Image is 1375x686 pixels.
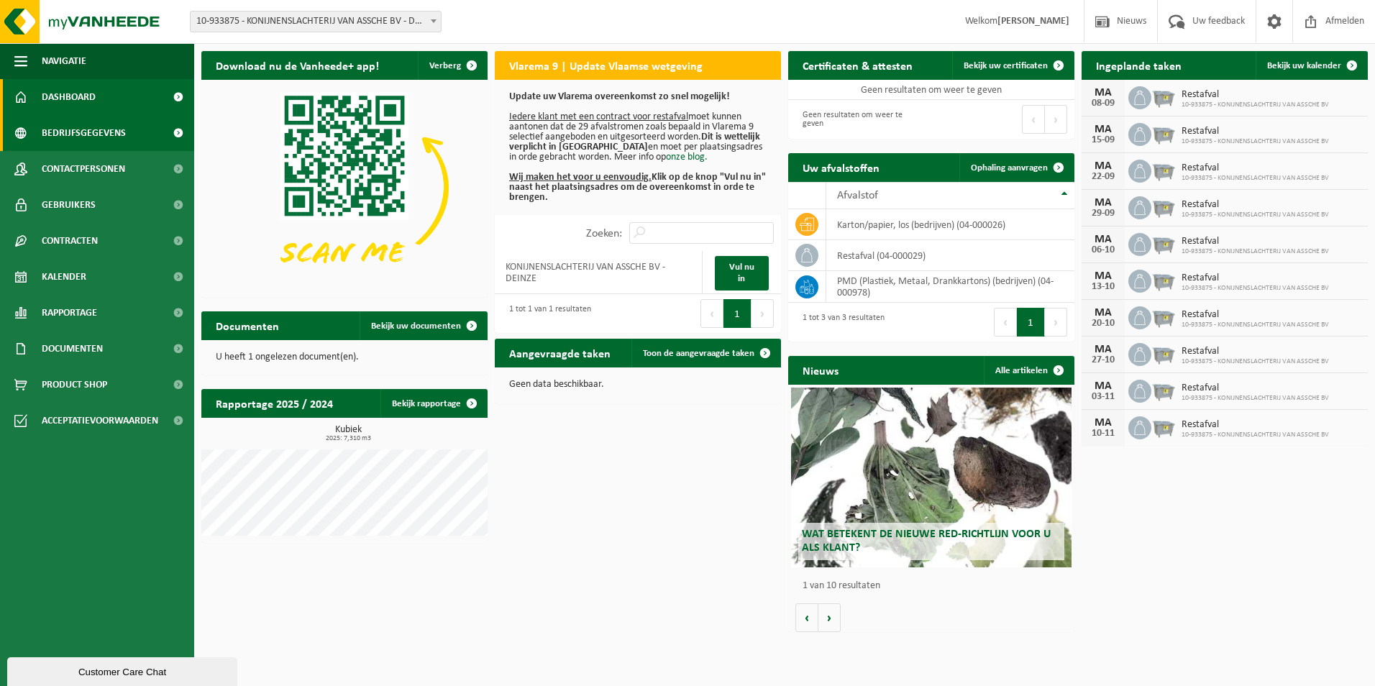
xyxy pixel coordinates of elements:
[209,435,488,442] span: 2025: 7,310 m3
[360,311,486,340] a: Bekijk uw documenten
[700,299,723,328] button: Previous
[1089,392,1118,402] div: 03-11
[191,12,441,32] span: 10-933875 - KONIJNENSLACHTERIJ VAN ASSCHE BV - DEINZE
[216,352,473,362] p: U heeft 1 ongelezen document(en).
[1089,270,1118,282] div: MA
[495,339,625,367] h2: Aangevraagde taken
[509,172,652,183] u: Wij maken het voor u eenvoudig.
[788,51,927,79] h2: Certificaten & attesten
[371,321,461,331] span: Bekijk uw documenten
[495,51,717,79] h2: Vlarema 9 | Update Vlaamse wetgeving
[190,11,442,32] span: 10-933875 - KONIJNENSLACHTERIJ VAN ASSCHE BV - DEINZE
[7,654,240,686] iframe: chat widget
[509,380,767,390] p: Geen data beschikbaar.
[826,240,1074,271] td: restafval (04-000029)
[42,79,96,115] span: Dashboard
[788,80,1074,100] td: Geen resultaten om weer te geven
[1151,84,1176,109] img: WB-2500-GAL-GY-01
[1089,99,1118,109] div: 08-09
[631,339,780,367] a: Toon de aangevraagde taken
[1082,51,1196,79] h2: Ingeplande taken
[959,153,1073,182] a: Ophaling aanvragen
[1089,355,1118,365] div: 27-10
[1089,319,1118,329] div: 20-10
[1089,234,1118,245] div: MA
[1182,247,1329,256] span: 10-933875 - KONIJNENSLACHTERIJ VAN ASSCHE BV
[795,104,924,135] div: Geen resultaten om weer te geven
[42,151,125,187] span: Contactpersonen
[509,132,760,152] b: Dit is wettelijk verplicht in [GEOGRAPHIC_DATA]
[1182,126,1329,137] span: Restafval
[1151,414,1176,439] img: WB-2500-GAL-GY-01
[1182,419,1329,431] span: Restafval
[952,51,1073,80] a: Bekijk uw certificaten
[1151,121,1176,145] img: WB-2500-GAL-GY-01
[42,295,97,331] span: Rapportage
[1151,267,1176,292] img: WB-2500-GAL-GY-01
[380,389,486,418] a: Bekijk rapportage
[1182,383,1329,394] span: Restafval
[1182,321,1329,329] span: 10-933875 - KONIJNENSLACHTERIJ VAN ASSCHE BV
[509,91,730,102] b: Update uw Vlarema overeenkomst zo snel mogelijk!
[795,306,885,338] div: 1 tot 3 van 3 resultaten
[201,389,347,417] h2: Rapportage 2025 / 2024
[997,16,1069,27] strong: [PERSON_NAME]
[1151,378,1176,402] img: WB-2500-GAL-GY-01
[42,223,98,259] span: Contracten
[1089,245,1118,255] div: 06-10
[42,367,107,403] span: Product Shop
[1151,194,1176,219] img: WB-2500-GAL-GY-01
[1151,304,1176,329] img: WB-2500-GAL-GY-01
[502,298,591,329] div: 1 tot 1 van 1 resultaten
[1182,89,1329,101] span: Restafval
[42,259,86,295] span: Kalender
[643,349,754,358] span: Toon de aangevraagde taken
[1182,346,1329,357] span: Restafval
[1182,431,1329,439] span: 10-933875 - KONIJNENSLACHTERIJ VAN ASSCHE BV
[201,311,293,339] h2: Documenten
[1151,157,1176,182] img: WB-2500-GAL-GY-01
[1182,357,1329,366] span: 10-933875 - KONIJNENSLACHTERIJ VAN ASSCHE BV
[1089,429,1118,439] div: 10-11
[1182,273,1329,284] span: Restafval
[1267,61,1341,70] span: Bekijk uw kalender
[715,256,769,291] a: Vul nu in
[201,80,488,295] img: Download de VHEPlus App
[42,115,126,151] span: Bedrijfsgegevens
[1182,199,1329,211] span: Restafval
[788,356,853,384] h2: Nieuws
[1182,394,1329,403] span: 10-933875 - KONIJNENSLACHTERIJ VAN ASSCHE BV
[1089,160,1118,172] div: MA
[1089,209,1118,219] div: 29-09
[1182,236,1329,247] span: Restafval
[1089,197,1118,209] div: MA
[1089,380,1118,392] div: MA
[984,356,1073,385] a: Alle artikelen
[1151,231,1176,255] img: WB-2500-GAL-GY-01
[826,209,1074,240] td: karton/papier, los (bedrijven) (04-000026)
[791,388,1072,567] a: Wat betekent de nieuwe RED-richtlijn voor u als klant?
[1089,172,1118,182] div: 22-09
[495,251,703,294] td: KONIJNENSLACHTERIJ VAN ASSCHE BV - DEINZE
[1089,307,1118,319] div: MA
[418,51,486,80] button: Verberg
[1182,211,1329,219] span: 10-933875 - KONIJNENSLACHTERIJ VAN ASSCHE BV
[1256,51,1366,80] a: Bekijk uw kalender
[509,111,688,122] u: Iedere klant met een contract voor restafval
[818,603,841,632] button: Volgende
[1089,282,1118,292] div: 13-10
[1045,308,1067,337] button: Next
[788,153,894,181] h2: Uw afvalstoffen
[837,190,878,201] span: Afvalstof
[803,581,1067,591] p: 1 van 10 resultaten
[209,425,488,442] h3: Kubiek
[1182,309,1329,321] span: Restafval
[1182,137,1329,146] span: 10-933875 - KONIJNENSLACHTERIJ VAN ASSCHE BV
[1182,174,1329,183] span: 10-933875 - KONIJNENSLACHTERIJ VAN ASSCHE BV
[509,172,766,203] b: Klik op de knop "Vul nu in" naast het plaatsingsadres om de overeenkomst in orde te brengen.
[1045,105,1067,134] button: Next
[723,299,752,328] button: 1
[1089,87,1118,99] div: MA
[1151,341,1176,365] img: WB-2500-GAL-GY-01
